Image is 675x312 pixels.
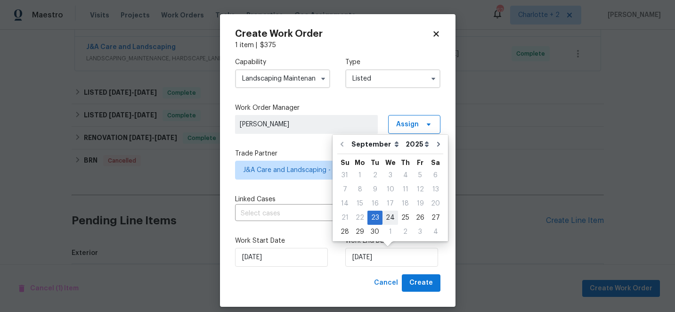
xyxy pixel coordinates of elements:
[431,159,440,166] abbr: Saturday
[352,169,367,182] div: 1
[345,248,438,267] input: M/D/YYYY
[428,225,443,239] div: Sat Oct 04 2025
[371,159,379,166] abbr: Tuesday
[349,137,403,151] select: Month
[413,169,428,182] div: 5
[352,197,367,211] div: Mon Sep 15 2025
[370,274,402,292] button: Cancel
[428,225,443,238] div: 4
[337,211,352,224] div: 21
[382,211,398,224] div: 24
[382,168,398,182] div: Wed Sep 03 2025
[413,211,428,225] div: Fri Sep 26 2025
[428,197,443,210] div: 20
[235,149,440,158] label: Trade Partner
[382,182,398,197] div: Wed Sep 10 2025
[367,182,382,197] div: Tue Sep 09 2025
[352,183,367,196] div: 8
[398,197,413,211] div: Thu Sep 18 2025
[337,225,352,238] div: 28
[235,236,330,246] label: Work Start Date
[352,225,367,238] div: 29
[382,169,398,182] div: 3
[337,182,352,197] div: Sun Sep 07 2025
[428,183,443,196] div: 13
[337,183,352,196] div: 7
[235,69,330,88] input: Select...
[403,137,431,151] select: Year
[398,197,413,210] div: 18
[235,29,432,39] h2: Create Work Order
[413,182,428,197] div: Fri Sep 12 2025
[398,183,413,196] div: 11
[398,225,413,238] div: 2
[335,135,349,154] button: Go to previous month
[374,277,398,289] span: Cancel
[345,69,440,88] input: Select...
[352,182,367,197] div: Mon Sep 08 2025
[367,168,382,182] div: Tue Sep 02 2025
[235,103,440,113] label: Work Order Manager
[413,183,428,196] div: 12
[337,197,352,210] div: 14
[352,211,367,224] div: 22
[398,211,413,225] div: Thu Sep 25 2025
[428,211,443,224] div: 27
[413,197,428,211] div: Fri Sep 19 2025
[352,225,367,239] div: Mon Sep 29 2025
[337,168,352,182] div: Sun Aug 31 2025
[367,197,382,210] div: 16
[382,197,398,210] div: 17
[398,211,413,224] div: 25
[367,183,382,196] div: 9
[396,120,419,129] span: Assign
[367,211,382,225] div: Tue Sep 23 2025
[235,248,328,267] input: M/D/YYYY
[398,182,413,197] div: Thu Sep 11 2025
[428,73,439,84] button: Show options
[398,169,413,182] div: 4
[413,225,428,239] div: Fri Oct 03 2025
[337,197,352,211] div: Sun Sep 14 2025
[428,211,443,225] div: Sat Sep 27 2025
[428,182,443,197] div: Sat Sep 13 2025
[413,211,428,224] div: 26
[337,169,352,182] div: 31
[428,168,443,182] div: Sat Sep 06 2025
[402,274,440,292] button: Create
[431,135,446,154] button: Go to next month
[382,225,398,238] div: 1
[235,195,276,204] span: Linked Cases
[235,41,440,50] div: 1 item |
[413,168,428,182] div: Fri Sep 05 2025
[428,197,443,211] div: Sat Sep 20 2025
[235,57,330,67] label: Capability
[398,168,413,182] div: Thu Sep 04 2025
[428,169,443,182] div: 6
[345,57,440,67] label: Type
[382,183,398,196] div: 10
[337,225,352,239] div: Sun Sep 28 2025
[367,197,382,211] div: Tue Sep 16 2025
[367,169,382,182] div: 2
[382,197,398,211] div: Wed Sep 17 2025
[382,211,398,225] div: Wed Sep 24 2025
[337,211,352,225] div: Sun Sep 21 2025
[382,225,398,239] div: Wed Oct 01 2025
[352,211,367,225] div: Mon Sep 22 2025
[401,159,410,166] abbr: Thursday
[352,168,367,182] div: Mon Sep 01 2025
[409,277,433,289] span: Create
[341,159,350,166] abbr: Sunday
[243,165,419,175] span: J&A Care and Landscaping - GSO-L
[417,159,423,166] abbr: Friday
[367,225,382,238] div: 30
[367,211,382,224] div: 23
[413,225,428,238] div: 3
[355,159,365,166] abbr: Monday
[235,206,414,221] input: Select cases
[367,225,382,239] div: Tue Sep 30 2025
[317,73,329,84] button: Show options
[240,120,373,129] span: [PERSON_NAME]
[398,225,413,239] div: Thu Oct 02 2025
